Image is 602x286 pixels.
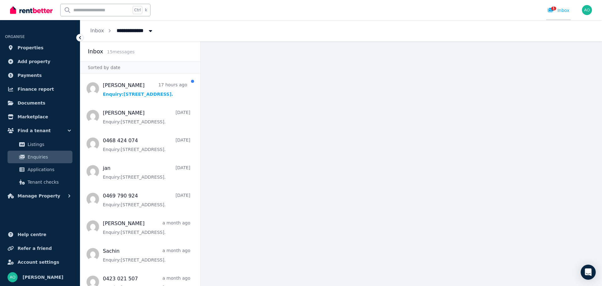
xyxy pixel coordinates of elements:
div: Inbox [547,7,569,13]
span: k [145,8,147,13]
span: Enquiries [28,153,70,161]
a: 0469 790 924[DATE]Enquiry:[STREET_ADDRESS]. [103,192,190,208]
h2: Inbox [88,47,103,56]
button: Manage Property [5,190,75,202]
span: Properties [18,44,44,51]
a: Enquiries [8,151,72,163]
span: 15 message s [107,49,135,54]
span: Payments [18,72,42,79]
span: Tenant checks [28,178,70,186]
a: Tenant checks [8,176,72,188]
a: Account settings [5,256,75,268]
a: Inbox [90,28,104,34]
a: Sachina month agoEnquiry:[STREET_ADDRESS]. [103,247,190,263]
a: Add property [5,55,75,68]
span: Applications [28,166,70,173]
a: Refer a friend [5,242,75,255]
span: Manage Property [18,192,60,200]
span: Finance report [18,85,54,93]
img: andy osinski [582,5,592,15]
a: [PERSON_NAME]17 hours agoEnquiry:[STREET_ADDRESS]. [103,82,187,97]
a: Payments [5,69,75,82]
span: Add property [18,58,50,65]
div: Sorted by date [80,62,200,73]
span: Find a tenant [18,127,51,134]
a: [PERSON_NAME][DATE]Enquiry:[STREET_ADDRESS]. [103,109,190,125]
a: [PERSON_NAME]a month agoEnquiry:[STREET_ADDRESS]. [103,220,190,235]
span: Marketplace [18,113,48,121]
span: Refer a friend [18,245,52,252]
a: Documents [5,97,75,109]
a: Applications [8,163,72,176]
img: andy osinski [8,272,18,282]
span: Documents [18,99,45,107]
img: RentBetter [10,5,53,15]
span: Listings [28,141,70,148]
a: Help centre [5,228,75,241]
a: Marketplace [5,111,75,123]
a: 0468 424 074[DATE]Enquiry:[STREET_ADDRESS]. [103,137,190,153]
nav: Breadcrumb [80,20,164,41]
span: ORGANISE [5,35,25,39]
a: Listings [8,138,72,151]
span: 1 [551,7,556,10]
span: [PERSON_NAME] [23,273,63,281]
span: Account settings [18,258,59,266]
span: Ctrl [133,6,142,14]
a: jan[DATE]Enquiry:[STREET_ADDRESS]. [103,165,190,180]
nav: Message list [80,73,200,286]
button: Find a tenant [5,124,75,137]
a: Properties [5,41,75,54]
span: Help centre [18,231,46,238]
div: Open Intercom Messenger [581,265,596,280]
a: Finance report [5,83,75,95]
